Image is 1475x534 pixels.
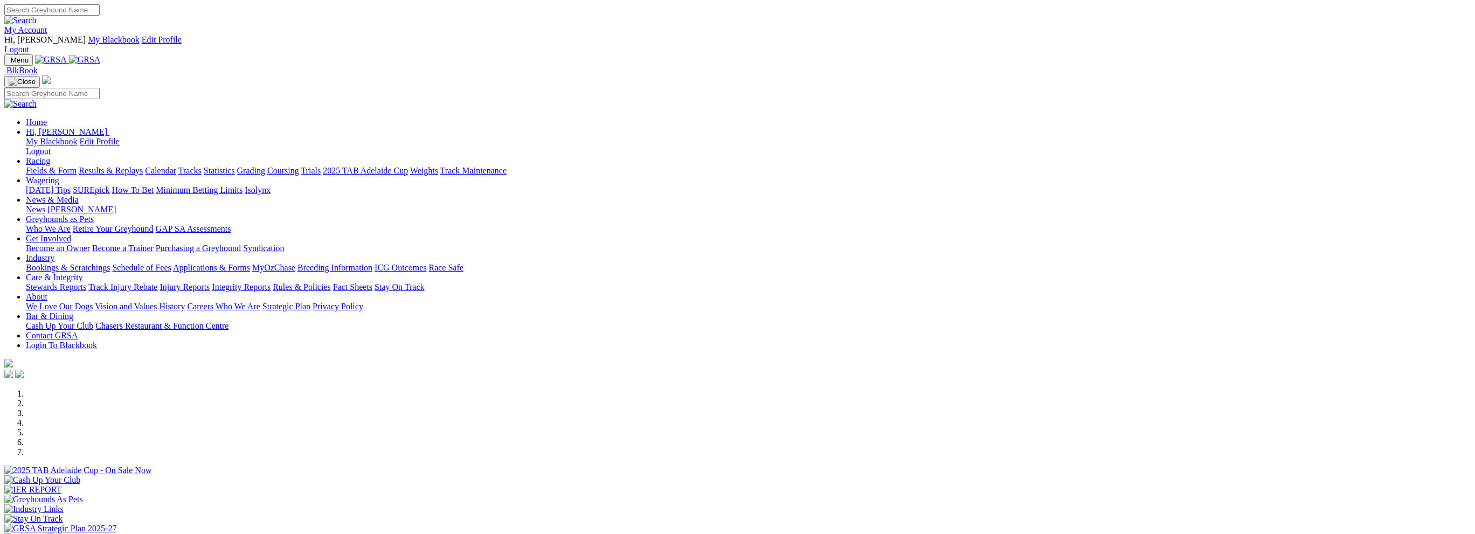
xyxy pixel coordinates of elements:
a: BlkBook [4,66,38,75]
a: News [26,205,45,214]
div: My Account [4,35,1471,54]
a: Integrity Reports [212,282,271,292]
img: logo-grsa-white.png [4,359,13,367]
a: My Blackbook [88,35,140,44]
a: Bookings & Scratchings [26,263,110,272]
img: twitter.svg [15,370,24,378]
a: About [26,292,47,301]
span: BlkBook [6,66,38,75]
a: Breeding Information [297,263,372,272]
img: Stay On Track [4,514,63,524]
a: Login To Blackbook [26,341,97,350]
div: Industry [26,263,1471,273]
img: IER REPORT [4,485,61,495]
img: facebook.svg [4,370,13,378]
a: News & Media [26,195,79,204]
a: Get Involved [26,234,71,243]
span: Menu [11,56,29,64]
a: [PERSON_NAME] [47,205,116,214]
a: Applications & Forms [173,263,250,272]
a: [DATE] Tips [26,185,71,195]
a: Wagering [26,176,59,185]
a: SUREpick [73,185,109,195]
a: Care & Integrity [26,273,83,282]
a: Tracks [178,166,202,175]
a: Logout [26,147,51,156]
img: GRSA Strategic Plan 2025-27 [4,524,116,533]
img: GRSA [69,55,101,65]
a: Grading [237,166,265,175]
a: Hi, [PERSON_NAME] [26,127,109,136]
a: Who We Are [216,302,260,311]
a: How To Bet [112,185,154,195]
a: Results & Replays [79,166,143,175]
a: Bar & Dining [26,311,73,321]
a: Minimum Betting Limits [156,185,243,195]
a: Trials [301,166,321,175]
div: Care & Integrity [26,282,1471,292]
a: Weights [410,166,438,175]
div: Wagering [26,185,1471,195]
a: Vision and Values [95,302,157,311]
span: Hi, [PERSON_NAME] [26,127,107,136]
a: Retire Your Greyhound [73,224,154,233]
button: Toggle navigation [4,76,40,88]
div: News & Media [26,205,1471,214]
img: Search [4,16,37,25]
a: Become an Owner [26,244,90,253]
div: Racing [26,166,1471,176]
img: Greyhounds As Pets [4,495,83,504]
a: Fact Sheets [333,282,372,292]
a: Contact GRSA [26,331,78,340]
a: MyOzChase [252,263,295,272]
a: My Account [4,25,47,34]
a: Privacy Policy [313,302,363,311]
img: 2025 TAB Adelaide Cup - On Sale Now [4,466,152,475]
a: GAP SA Assessments [156,224,231,233]
a: Race Safe [428,263,463,272]
a: Who We Are [26,224,71,233]
a: Track Injury Rebate [88,282,157,292]
div: Hi, [PERSON_NAME] [26,137,1471,156]
a: Chasers Restaurant & Function Centre [95,321,228,330]
img: Cash Up Your Club [4,475,80,485]
a: Statistics [204,166,235,175]
a: Industry [26,253,54,262]
a: We Love Our Dogs [26,302,93,311]
a: Syndication [243,244,284,253]
a: Racing [26,156,50,165]
img: Close [9,78,36,86]
a: Stay On Track [375,282,424,292]
img: Industry Links [4,504,64,514]
a: Stewards Reports [26,282,86,292]
a: History [159,302,185,311]
a: Become a Trainer [92,244,154,253]
div: Get Involved [26,244,1471,253]
div: Greyhounds as Pets [26,224,1471,234]
img: GRSA [35,55,67,65]
a: Edit Profile [80,137,120,146]
a: Schedule of Fees [112,263,171,272]
img: logo-grsa-white.png [42,75,51,84]
button: Toggle navigation [4,54,33,66]
input: Search [4,88,100,99]
a: Strategic Plan [262,302,310,311]
a: Greyhounds as Pets [26,214,94,224]
a: Fields & Form [26,166,77,175]
img: Search [4,99,37,109]
a: Purchasing a Greyhound [156,244,241,253]
a: Careers [187,302,213,311]
input: Search [4,4,100,16]
a: Isolynx [245,185,271,195]
a: 2025 TAB Adelaide Cup [323,166,408,175]
a: Track Maintenance [440,166,507,175]
a: Calendar [145,166,176,175]
a: ICG Outcomes [375,263,426,272]
div: About [26,302,1471,311]
a: Logout [4,45,29,54]
a: Cash Up Your Club [26,321,93,330]
a: Injury Reports [160,282,210,292]
a: Coursing [267,166,299,175]
a: Rules & Policies [273,282,331,292]
a: Edit Profile [142,35,182,44]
